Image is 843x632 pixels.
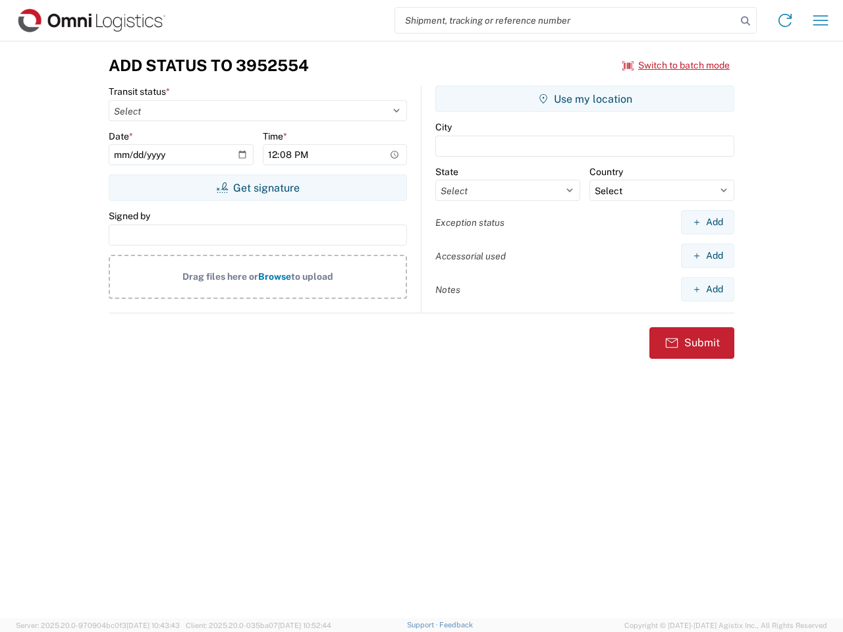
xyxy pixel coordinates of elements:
[435,217,504,228] label: Exception status
[109,174,407,201] button: Get signature
[109,86,170,97] label: Transit status
[126,621,180,629] span: [DATE] 10:43:43
[589,166,623,178] label: Country
[182,271,258,282] span: Drag files here or
[439,621,473,629] a: Feedback
[407,621,440,629] a: Support
[435,121,452,133] label: City
[263,130,287,142] label: Time
[186,621,331,629] span: Client: 2025.20.0-035ba07
[109,56,309,75] h3: Add Status to 3952554
[649,327,734,359] button: Submit
[435,86,734,112] button: Use my location
[109,210,150,222] label: Signed by
[16,621,180,629] span: Server: 2025.20.0-970904bc0f3
[258,271,291,282] span: Browse
[681,277,734,302] button: Add
[681,244,734,268] button: Add
[109,130,133,142] label: Date
[395,8,736,33] input: Shipment, tracking or reference number
[624,619,827,631] span: Copyright © [DATE]-[DATE] Agistix Inc., All Rights Reserved
[278,621,331,629] span: [DATE] 10:52:44
[622,55,730,76] button: Switch to batch mode
[291,271,333,282] span: to upload
[681,210,734,234] button: Add
[435,284,460,296] label: Notes
[435,250,506,262] label: Accessorial used
[435,166,458,178] label: State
